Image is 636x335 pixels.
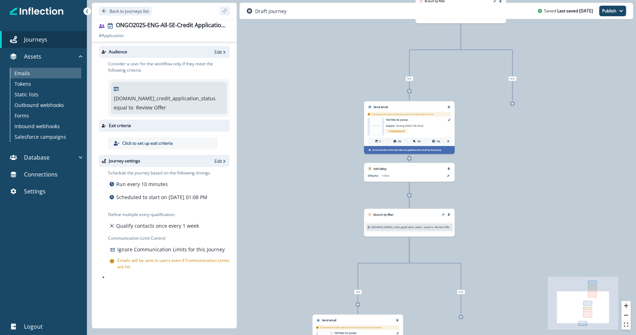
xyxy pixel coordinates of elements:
[406,77,413,81] span: True
[10,78,81,89] a: Tokens
[14,70,30,77] p: Emails
[446,213,452,216] button: Remove
[255,7,287,15] p: Draft journey
[136,104,166,111] p: Review Offer
[116,180,168,188] p: Run every 10 minutes
[372,148,441,151] p: Communication Limit overrides are applied to this email by the Journey
[622,311,631,320] button: zoom out
[424,225,433,229] p: equal to
[109,158,140,164] p: Journey settings
[622,301,631,311] button: zoom in
[437,139,440,143] p: 0%
[110,8,149,14] p: Back to journeys list
[14,80,31,88] p: Tokens
[117,246,225,253] p: Ignore Communication Limits for this Journey
[10,68,81,78] a: Emails
[398,139,401,143] p: 0%
[373,213,393,217] p: Branch by filter
[14,101,64,109] p: Outbound webhooks
[214,49,227,55] button: Edit
[435,225,450,229] p: Review Offer
[116,222,199,229] p: Qualify contacts once every 1 week
[358,237,410,289] g: Edge from c0bdb5d3-b538-4ed8-871c-64498f2d7627 to node-edge-label042ae50b-8f50-493e-acc1-4f96d1e0...
[108,61,230,73] p: Consider a user for the workflow only if they meet the following criteria
[116,22,227,30] div: ONGO2025-ENG-All-SE-Credit Application Review Offer
[599,6,626,16] button: Publish
[122,140,173,146] p: Click to set up exit criteria
[409,237,461,289] g: Edge from c0bdb5d3-b538-4ed8-871c-64498f2d7627 to node-edge-labele9798d1f-e4ed-4e76-afed-a5052e8c...
[99,32,124,39] p: # Application
[24,187,46,196] p: Settings
[371,225,422,229] p: [DOMAIN_NAME]_credit_application_status
[373,167,386,171] p: Add delay
[410,24,461,76] g: Edge from 144905d5-a2b5-4754-b8d4-f87cd95d5ea9 to node-edge-label3ba450d0-0bd4-4a08-997e-e719ffef...
[214,158,222,164] p: Edit
[14,133,66,140] p: Salesforce campaigns
[99,7,152,16] button: Go back
[385,118,442,121] p: TESTING for Jordan
[10,131,81,142] a: Salesforce campaigns
[382,174,426,177] p: 3 days
[108,235,230,241] p: Communication Limit Control
[214,49,222,55] p: Edit
[622,320,631,330] button: fit view
[394,319,400,322] button: Remove
[114,104,133,111] p: equal to
[368,174,382,177] p: Delay by:
[116,193,207,201] p: Scheduled to start on [DATE] 01:08 PM
[320,326,382,329] p: Transactional emails will also be sent to Unsubscribed contacts
[324,290,392,294] div: True
[24,153,49,162] p: Database
[478,77,546,81] div: False
[24,35,47,44] p: Journeys
[14,91,39,98] p: Static lists
[24,322,43,331] p: Logout
[114,95,216,102] p: [DOMAIN_NAME]_credit_application_status
[10,100,81,110] a: Outbound webhooks
[557,8,593,14] p: Last saved [DATE]
[376,77,443,81] div: True
[508,77,516,81] span: False
[108,211,200,218] p: Define multiple entry qualification
[108,170,210,176] p: Schedule the journey based on the following timings
[427,290,495,294] div: False
[334,331,391,335] p: TESTING for Jordan
[364,163,455,181] div: Add delayRemoveDelay by:3 days
[220,7,230,15] button: sidebar collapse toggle
[385,129,407,133] span: Transactional
[370,118,382,136] div: No template added
[14,112,29,119] p: Forms
[446,167,452,170] button: Remove
[24,52,41,61] p: Assets
[440,214,446,216] button: Edit
[10,121,81,131] a: Inbound webhooks
[109,122,131,129] p: Exit criteria
[373,105,388,109] p: Send email
[109,49,127,55] p: Audience
[446,106,452,108] button: Remove
[461,24,512,76] g: Edge from 144905d5-a2b5-4754-b8d4-f87cd95d5ea9 to node-edge-labelbd9389ba-65dd-4582-ad08-ed51b51d...
[214,158,227,164] button: Edit
[396,124,423,127] span: Testing-20241126-Final
[371,113,433,116] p: Transactional emails will also be sent to Unsubscribed contacts
[417,139,421,143] p: 0%
[10,110,81,121] a: Forms
[354,290,361,294] span: True
[10,6,64,16] img: Inflection
[10,89,81,100] a: Static lists
[385,122,430,127] p: Subject:
[457,290,465,294] span: False
[14,122,60,130] p: Inbound webhooks
[544,8,556,14] p: Saved
[322,318,336,322] p: Send email
[379,139,381,143] p: 0
[364,209,455,237] div: Branch by filterEditRemove[DOMAIN_NAME]_credit_application_statusequal to Review Offer
[24,170,58,179] p: Connections
[364,101,455,154] div: Send emailRemoveTransactional emails will also be sent to Unsubscribed contactsNo template addedT...
[117,257,230,270] p: Emails will be sent to users even if Communication Limits are hit.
